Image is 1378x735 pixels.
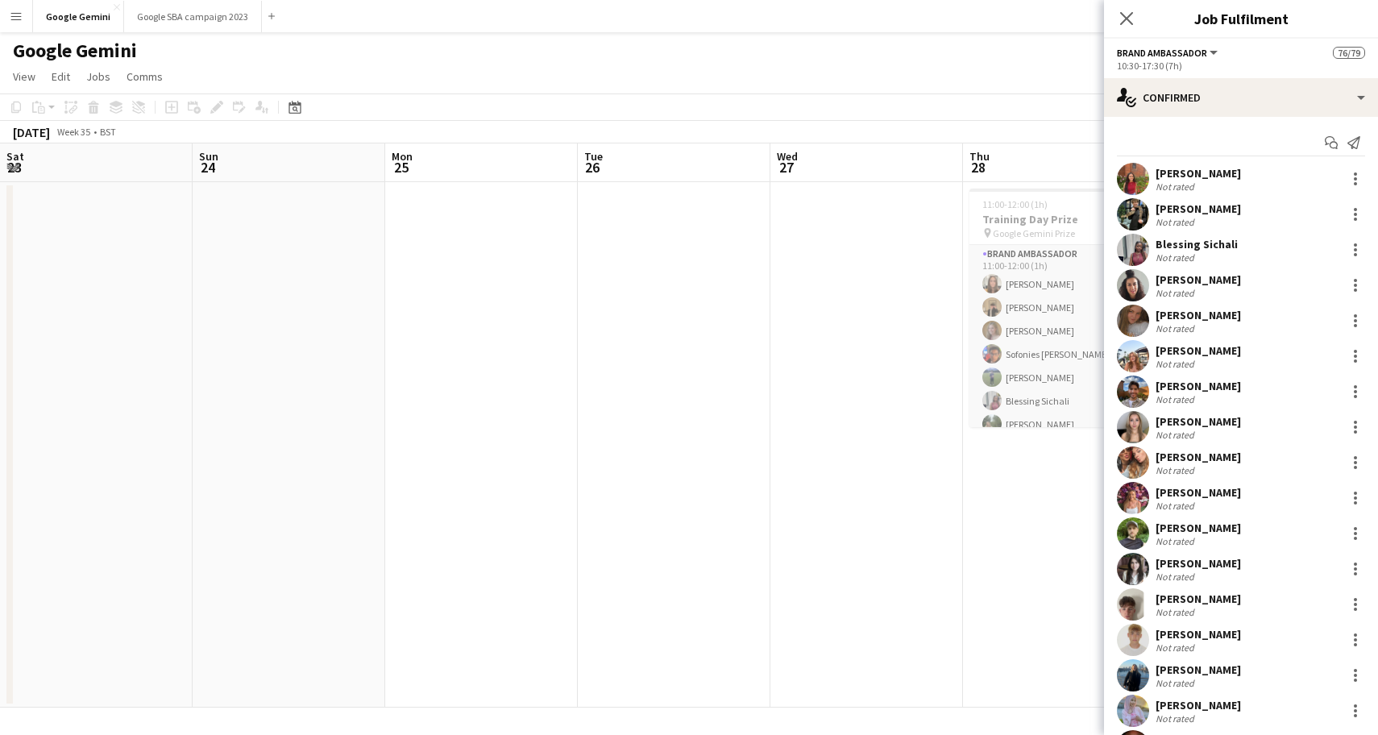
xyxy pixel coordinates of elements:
span: Tue [584,149,603,164]
div: Not rated [1156,393,1197,405]
div: [PERSON_NAME] [1156,662,1241,677]
div: Not rated [1156,251,1197,264]
app-card-role: Brand Ambassador9/911:00-12:00 (1h)[PERSON_NAME][PERSON_NAME][PERSON_NAME]Sofonies [PERSON_NAME][... [969,245,1150,487]
div: [PERSON_NAME] [1156,201,1241,216]
a: Edit [45,66,77,87]
a: View [6,66,42,87]
div: [PERSON_NAME] [1156,308,1241,322]
div: Not rated [1156,571,1197,583]
div: [PERSON_NAME] [1156,485,1241,500]
span: Sat [6,149,24,164]
span: Google Gemini Prize [993,227,1075,239]
div: Blessing Sichali [1156,237,1238,251]
div: Not rated [1156,606,1197,618]
div: Not rated [1156,287,1197,299]
div: [PERSON_NAME] [1156,414,1241,429]
div: [PERSON_NAME] [1156,379,1241,393]
span: 11:00-12:00 (1h) [982,198,1048,210]
div: Not rated [1156,464,1197,476]
div: [DATE] [13,124,50,140]
span: Jobs [86,69,110,84]
h1: Google Gemini [13,39,137,63]
div: Not rated [1156,677,1197,689]
div: [PERSON_NAME] [1156,698,1241,712]
span: 76/79 [1333,47,1365,59]
div: Not rated [1156,181,1197,193]
div: [PERSON_NAME] [1156,166,1241,181]
span: Comms [127,69,163,84]
div: Not rated [1156,429,1197,441]
div: [PERSON_NAME] [1156,450,1241,464]
div: Confirmed [1104,78,1378,117]
div: [PERSON_NAME] [1156,521,1241,535]
div: Not rated [1156,500,1197,512]
div: [PERSON_NAME] [1156,343,1241,358]
div: Not rated [1156,358,1197,370]
span: 24 [197,158,218,176]
span: View [13,69,35,84]
div: Not rated [1156,642,1197,654]
button: Google Gemini [33,1,124,32]
div: [PERSON_NAME] [1156,592,1241,606]
div: Not rated [1156,712,1197,725]
div: Not rated [1156,216,1197,228]
button: Brand Ambassador [1117,47,1220,59]
span: 26 [582,158,603,176]
span: 23 [4,158,24,176]
div: Not rated [1156,535,1197,547]
span: 28 [967,158,990,176]
button: Google SBA campaign 2023 [124,1,262,32]
a: Comms [120,66,169,87]
span: Edit [52,69,70,84]
a: Jobs [80,66,117,87]
span: Brand Ambassador [1117,47,1207,59]
span: 27 [774,158,798,176]
h3: Training Day Prize [969,212,1150,226]
h3: Job Fulfilment [1104,8,1378,29]
div: [PERSON_NAME] [1156,272,1241,287]
div: [PERSON_NAME] [1156,627,1241,642]
div: [PERSON_NAME] [1156,556,1241,571]
span: Mon [392,149,413,164]
span: Week 35 [53,126,93,138]
div: Not rated [1156,322,1197,334]
span: Sun [199,149,218,164]
div: BST [100,126,116,138]
div: 10:30-17:30 (7h) [1117,60,1365,72]
app-job-card: 11:00-12:00 (1h)9/9Training Day Prize Google Gemini Prize1 RoleBrand Ambassador9/911:00-12:00 (1h... [969,189,1150,427]
span: 25 [389,158,413,176]
span: Wed [777,149,798,164]
span: Thu [969,149,990,164]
